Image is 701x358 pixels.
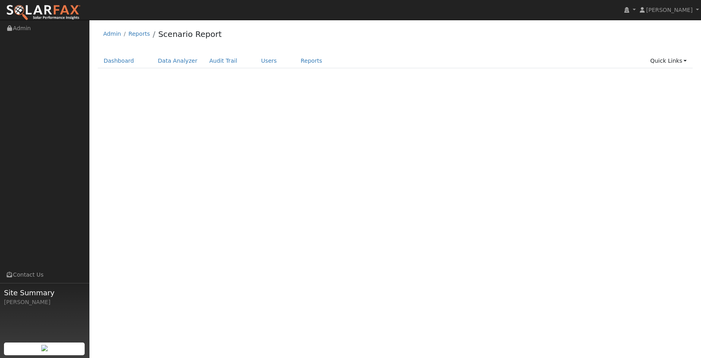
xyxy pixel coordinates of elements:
a: Scenario Report [158,29,222,39]
a: Dashboard [98,54,140,68]
a: Reports [128,31,150,37]
img: SolarFax [6,4,81,21]
a: Admin [103,31,121,37]
a: Audit Trail [203,54,243,68]
span: Site Summary [4,287,85,298]
a: Data Analyzer [152,54,203,68]
a: Users [255,54,283,68]
div: [PERSON_NAME] [4,298,85,306]
a: Reports [295,54,328,68]
a: Quick Links [644,54,693,68]
span: [PERSON_NAME] [646,7,693,13]
img: retrieve [41,345,48,351]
